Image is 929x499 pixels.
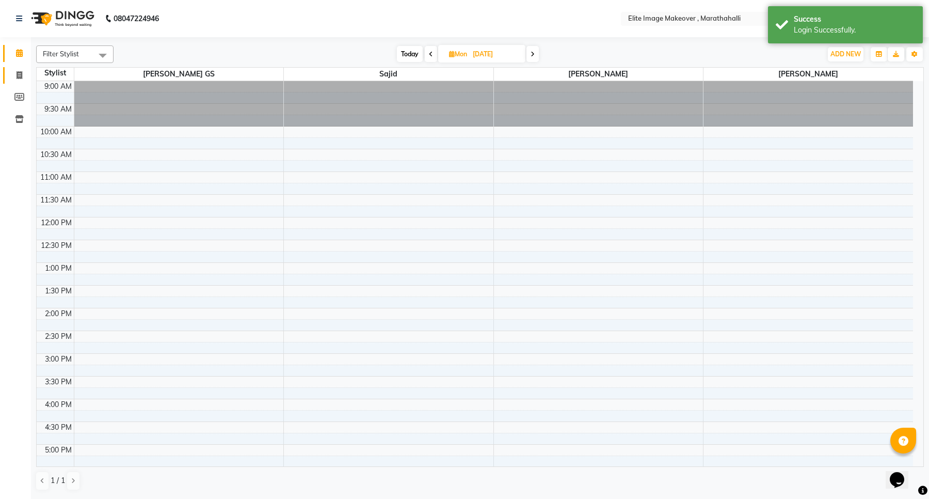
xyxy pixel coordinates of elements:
[38,127,74,137] div: 10:00 AM
[42,104,74,115] div: 9:30 AM
[74,68,284,81] span: [PERSON_NAME] GS
[397,46,423,62] span: Today
[703,68,913,81] span: [PERSON_NAME]
[830,50,861,58] span: ADD NEW
[42,81,74,92] div: 9:00 AM
[794,14,915,25] div: Success
[886,458,919,489] iframe: chat widget
[37,68,74,79] div: Stylist
[26,4,97,33] img: logo
[114,4,159,33] b: 08047224946
[43,263,74,274] div: 1:00 PM
[43,377,74,387] div: 3:30 PM
[43,422,74,433] div: 4:30 PM
[446,50,470,58] span: Mon
[38,149,74,160] div: 10:30 AM
[794,25,915,36] div: Login Successfully.
[43,354,74,365] div: 3:00 PM
[39,240,74,251] div: 12:30 PM
[38,172,74,183] div: 11:00 AM
[494,68,703,81] span: [PERSON_NAME]
[43,286,74,297] div: 1:30 PM
[43,331,74,342] div: 2:30 PM
[470,46,521,62] input: 2025-10-06
[43,308,74,319] div: 2:00 PM
[38,195,74,206] div: 11:30 AM
[284,68,493,81] span: Sajid
[43,399,74,410] div: 4:00 PM
[43,445,74,456] div: 5:00 PM
[51,475,65,486] span: 1 / 1
[828,47,863,61] button: ADD NEW
[39,217,74,228] div: 12:00 PM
